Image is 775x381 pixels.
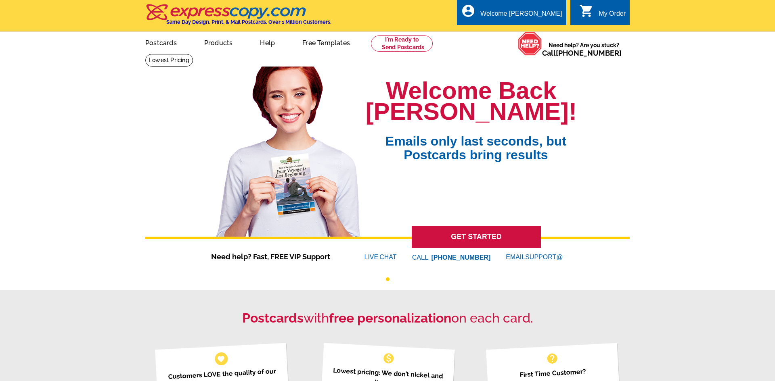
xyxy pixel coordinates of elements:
a: Postcards [132,33,190,52]
a: Free Templates [289,33,363,52]
h2: with on each card. [145,310,630,326]
strong: free personalization [329,310,451,325]
a: Same Day Design, Print, & Mail Postcards. Over 1 Million Customers. [145,10,331,25]
i: shopping_cart [579,4,594,18]
a: [PHONE_NUMBER] [556,49,622,57]
a: LIVECHAT [364,254,397,260]
span: Need help? Are you stuck? [542,41,626,57]
h1: Welcome Back [PERSON_NAME]! [366,80,577,122]
div: My Order [599,10,626,21]
span: monetization_on [382,352,395,365]
span: Call [542,49,622,57]
img: help [518,32,542,56]
h4: Same Day Design, Print, & Mail Postcards. Over 1 Million Customers. [166,19,331,25]
img: welcome-back-logged-in.png [211,60,366,237]
font: SUPPORT@ [525,252,564,262]
a: shopping_cart My Order [579,9,626,19]
span: favorite [217,354,225,363]
button: 1 of 1 [386,277,390,281]
span: help [546,352,559,365]
a: Products [191,33,246,52]
p: First Time Customer? [496,365,610,381]
a: Help [247,33,288,52]
div: Welcome [PERSON_NAME] [480,10,562,21]
a: GET STARTED [412,226,541,248]
span: Need help? Fast, FREE VIP Support [211,251,340,262]
font: LIVE [364,252,380,262]
i: account_circle [461,4,475,18]
strong: Postcards [242,310,304,325]
span: Emails only last seconds, but Postcards bring results [375,122,577,162]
